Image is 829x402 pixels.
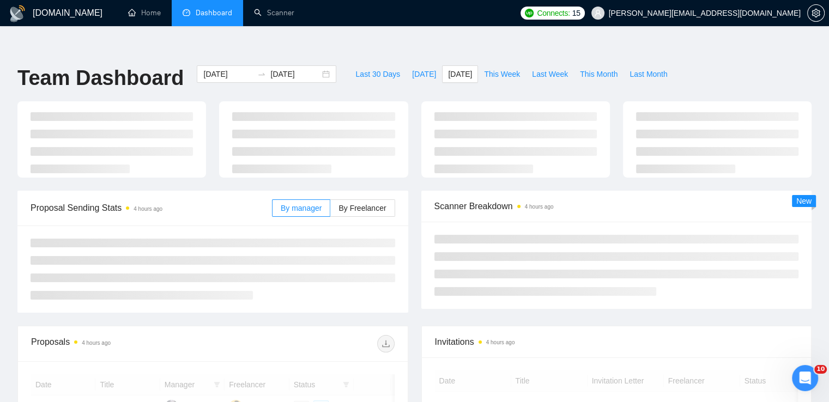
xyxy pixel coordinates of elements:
button: Last 30 Days [349,65,406,83]
span: Last 30 Days [355,68,400,80]
button: This Week [478,65,526,83]
span: 10 [814,365,827,374]
span: Invitations [435,335,798,349]
a: homeHome [128,8,161,17]
span: dashboard [183,9,190,16]
a: searchScanner [254,8,294,17]
img: logo [9,5,26,22]
img: upwork-logo.png [525,9,534,17]
button: Last Week [526,65,574,83]
span: This Month [580,68,618,80]
time: 4 hours ago [486,339,515,345]
span: Dashboard [196,8,232,17]
button: [DATE] [406,65,442,83]
time: 4 hours ago [525,204,554,210]
input: Start date [203,68,253,80]
span: Connects: [537,7,570,19]
span: Scanner Breakdown [434,199,799,213]
span: Last Month [630,68,667,80]
input: End date [270,68,320,80]
span: 15 [572,7,580,19]
button: This Month [574,65,624,83]
span: Proposal Sending Stats [31,201,272,215]
span: By manager [281,204,322,212]
button: setting [807,4,825,22]
span: [DATE] [448,68,472,80]
time: 4 hours ago [82,340,111,346]
span: user [594,9,602,17]
button: [DATE] [442,65,478,83]
span: Last Week [532,68,568,80]
span: This Week [484,68,520,80]
button: Last Month [624,65,673,83]
span: New [796,197,812,205]
a: setting [807,9,825,17]
span: [DATE] [412,68,436,80]
time: 4 hours ago [134,206,162,212]
span: to [257,70,266,78]
h1: Team Dashboard [17,65,184,91]
iframe: Intercom live chat [792,365,818,391]
span: swap-right [257,70,266,78]
span: setting [808,9,824,17]
div: Proposals [31,335,213,352]
span: By Freelancer [338,204,386,212]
